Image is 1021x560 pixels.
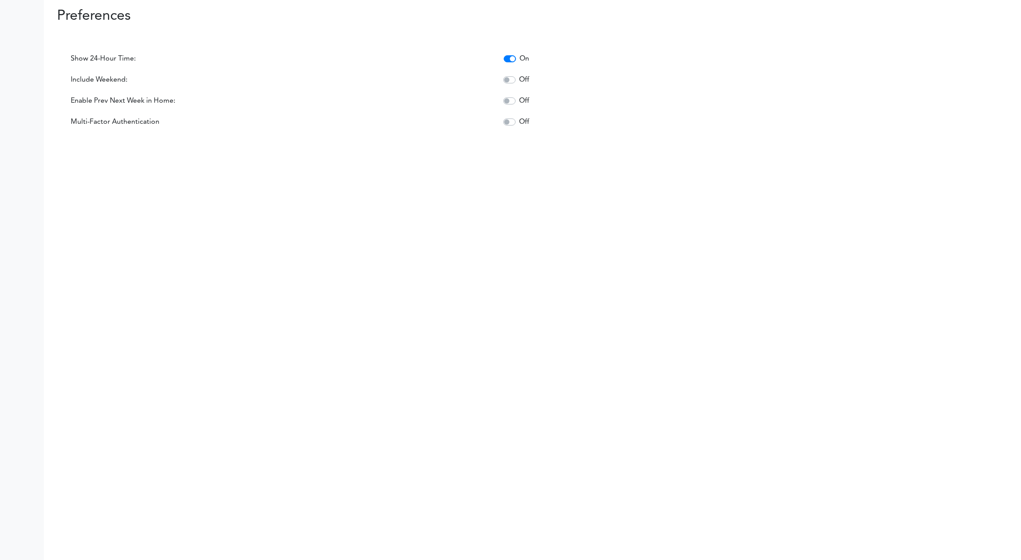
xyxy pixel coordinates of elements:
[519,117,529,127] label: Off
[71,118,159,126] h6: Multi-Factor Authentication
[71,97,175,105] h6: Enable Prev Next Week in Home:
[519,75,529,85] label: Off
[71,76,127,84] h6: Include Weekend:
[519,96,529,106] label: Off
[71,55,136,63] h6: Show 24-Hour Time:
[44,8,526,25] h2: Preferences
[520,54,529,64] label: On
